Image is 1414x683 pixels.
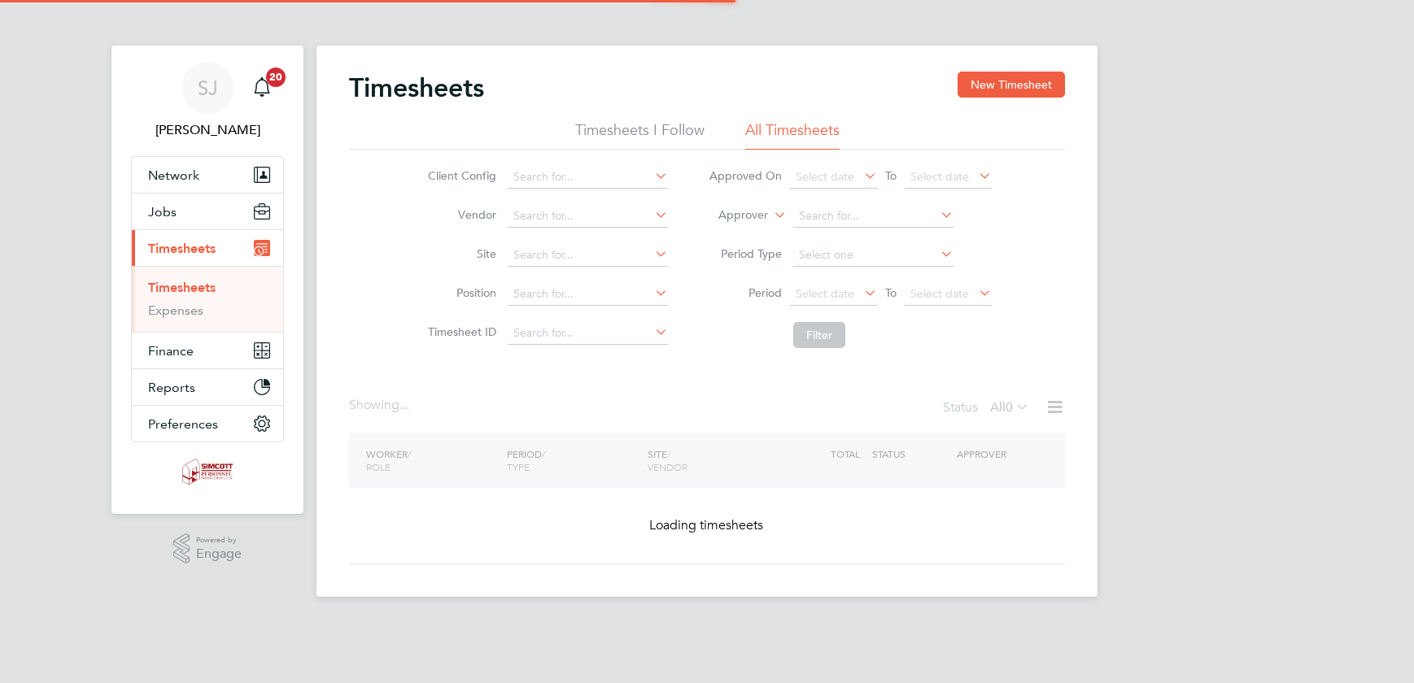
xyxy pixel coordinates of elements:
span: Jobs [148,204,177,220]
button: Network [132,157,283,193]
a: Powered byEngage [173,533,242,564]
label: Site [423,246,496,261]
span: ... [399,397,409,413]
input: Search for... [508,244,668,267]
span: Select date [796,169,854,184]
a: Timesheets [148,280,216,295]
input: Select one [793,244,954,267]
div: Timesheets [132,266,283,332]
label: Period [709,285,782,300]
button: Timesheets [132,230,283,266]
span: To [880,165,901,186]
input: Search for... [508,283,668,306]
a: 20 [246,62,278,114]
div: Status [943,397,1032,420]
input: Search for... [793,205,954,228]
label: Vendor [423,207,496,222]
span: Finance [148,343,194,359]
span: Select date [910,169,969,184]
span: Select date [910,286,969,301]
label: Client Config [423,168,496,183]
span: To [880,282,901,303]
li: All Timesheets [745,120,840,150]
img: simcott-logo-retina.png [182,459,233,485]
span: 0 [1006,399,1013,415]
a: SJ[PERSON_NAME] [131,62,284,140]
span: Reports [148,380,195,395]
span: Timesheets [148,241,216,256]
button: Preferences [132,406,283,442]
li: Timesheets I Follow [575,120,705,150]
label: Approver [695,207,768,224]
span: Shaun Jex [131,120,284,140]
span: Select date [796,286,854,301]
a: Go to home page [131,459,284,485]
label: Approved On [709,168,782,183]
label: Period Type [709,246,782,261]
div: Showing [349,397,412,414]
span: Engage [196,547,242,561]
h2: Timesheets [349,72,484,104]
nav: Main navigation [111,46,303,514]
button: Reports [132,369,283,405]
span: Network [148,167,199,183]
input: Search for... [508,166,668,189]
span: 20 [266,67,286,87]
span: Powered by [196,533,242,547]
button: Jobs [132,194,283,229]
label: All [990,399,1029,415]
input: Search for... [508,205,668,228]
a: Expenses [148,302,203,318]
span: SJ [198,77,218,98]
input: Search for... [508,322,668,345]
button: Filter [793,322,845,348]
label: Position [423,285,496,300]
span: Preferences [148,416,218,432]
label: Timesheet ID [423,324,496,339]
button: Finance [132,333,283,368]
button: New Timesheet [958,72,1065,98]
